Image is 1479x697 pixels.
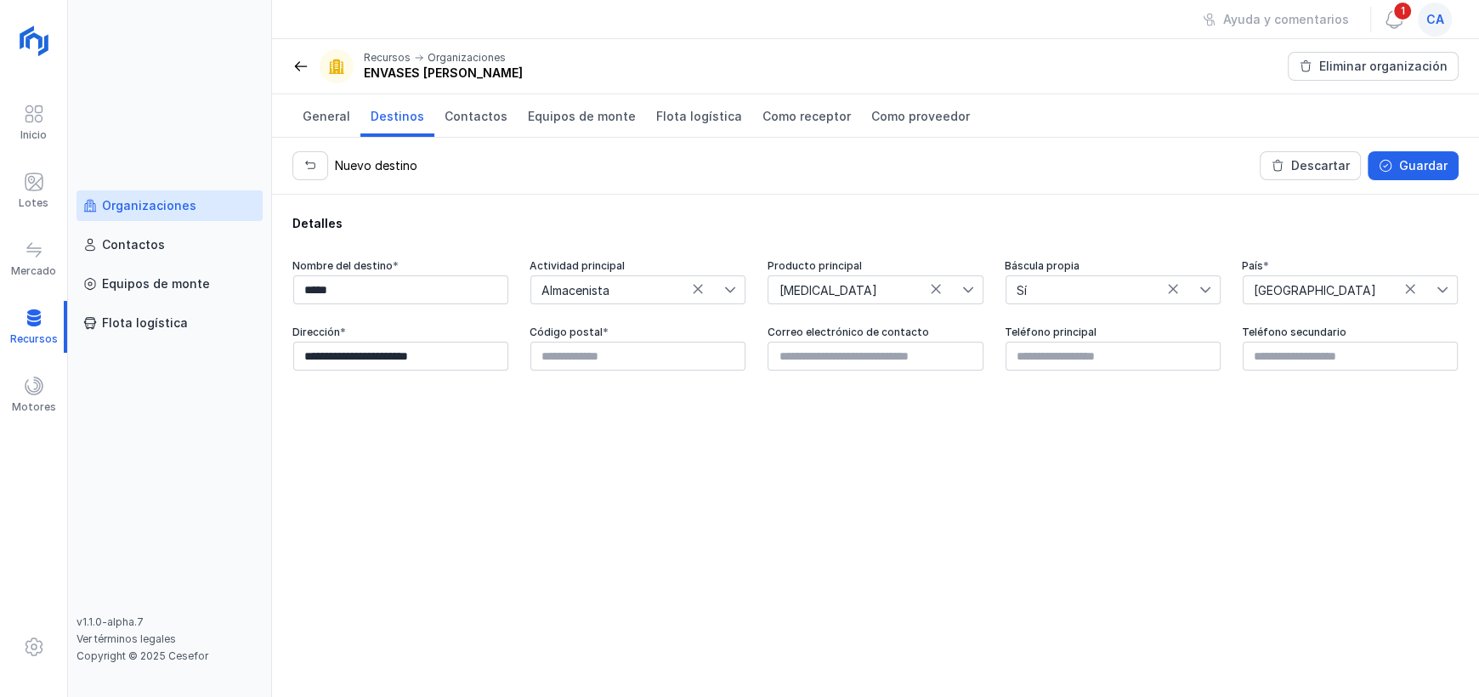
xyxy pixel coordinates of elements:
[1319,58,1448,75] div: Eliminar organización
[76,632,176,645] a: Ver términos legales
[76,190,263,221] a: Organizaciones
[335,157,417,174] div: Nuevo destino
[767,326,983,339] div: Correo electrónico de contacto
[656,108,742,125] span: Flota logística
[292,259,509,273] div: Nombre del destino
[767,259,983,273] div: Producto principal
[102,236,165,253] div: Contactos
[1223,11,1349,28] div: Ayuda y comentarios
[303,108,350,125] span: General
[1242,259,1459,273] div: País
[428,51,506,65] div: Organizaciones
[102,197,196,214] div: Organizaciones
[434,94,518,137] a: Contactos
[76,269,263,299] a: Equipos de monte
[1242,326,1459,339] div: Teléfono secundario
[1260,151,1361,180] button: Descartar
[1005,259,1221,273] div: Báscula propia
[445,108,507,125] span: Contactos
[76,615,263,629] div: v1.1.0-alpha.7
[1426,11,1444,28] span: ca
[762,108,851,125] span: Como receptor
[1291,157,1350,174] div: Descartar
[1288,52,1459,81] button: Eliminar organización
[371,108,424,125] span: Destinos
[12,400,56,414] div: Motores
[11,264,56,278] div: Mercado
[531,276,724,303] span: Almacenista
[364,65,523,82] div: ENVASES [PERSON_NAME]
[13,20,55,62] img: logoRight.svg
[871,108,970,125] span: Como proveedor
[76,308,263,338] a: Flota logística
[646,94,752,137] a: Flota logística
[530,326,746,339] div: Código postal
[19,196,48,210] div: Lotes
[76,229,263,260] a: Contactos
[364,51,411,65] div: Recursos
[1399,157,1448,174] div: Guardar
[752,94,861,137] a: Como receptor
[102,314,188,331] div: Flota logística
[1006,276,1199,303] span: Sí
[528,108,636,125] span: Equipos de monte
[76,649,263,663] div: Copyright © 2025 Cesefor
[1392,1,1413,21] span: 1
[20,128,47,142] div: Inicio
[768,276,961,303] span: Astilla
[530,259,746,273] div: Actividad principal
[1368,151,1459,180] button: Guardar
[292,326,509,339] div: Dirección
[1244,276,1436,303] span: España
[518,94,646,137] a: Equipos de monte
[1192,5,1360,34] button: Ayuda y comentarios
[360,94,434,137] a: Destinos
[1005,326,1221,339] div: Teléfono principal
[861,94,980,137] a: Como proveedor
[102,275,210,292] div: Equipos de monte
[292,215,1459,232] div: Detalles
[292,94,360,137] a: General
